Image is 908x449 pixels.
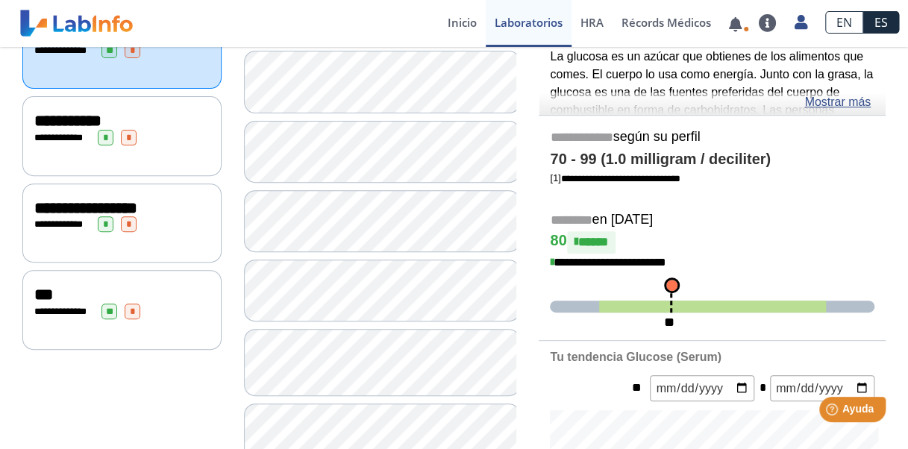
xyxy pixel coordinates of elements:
[775,391,892,433] iframe: Help widget launcher
[650,375,754,401] input: mm/dd/yyyy
[550,48,874,208] p: La glucosa es un azúcar que obtienes de los alimentos que comes. El cuerpo lo usa como energía. J...
[550,231,874,254] h4: 80
[550,351,721,363] b: Tu tendencia Glucose (Serum)
[863,11,899,34] a: ES
[825,11,863,34] a: EN
[550,129,874,146] h5: según su perfil
[550,212,874,229] h5: en [DATE]
[550,151,874,169] h4: 70 - 99 (1.0 milligram / deciliter)
[580,15,604,30] span: HRA
[804,93,871,111] a: Mostrar más
[770,375,874,401] input: mm/dd/yyyy
[550,172,680,183] a: [1]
